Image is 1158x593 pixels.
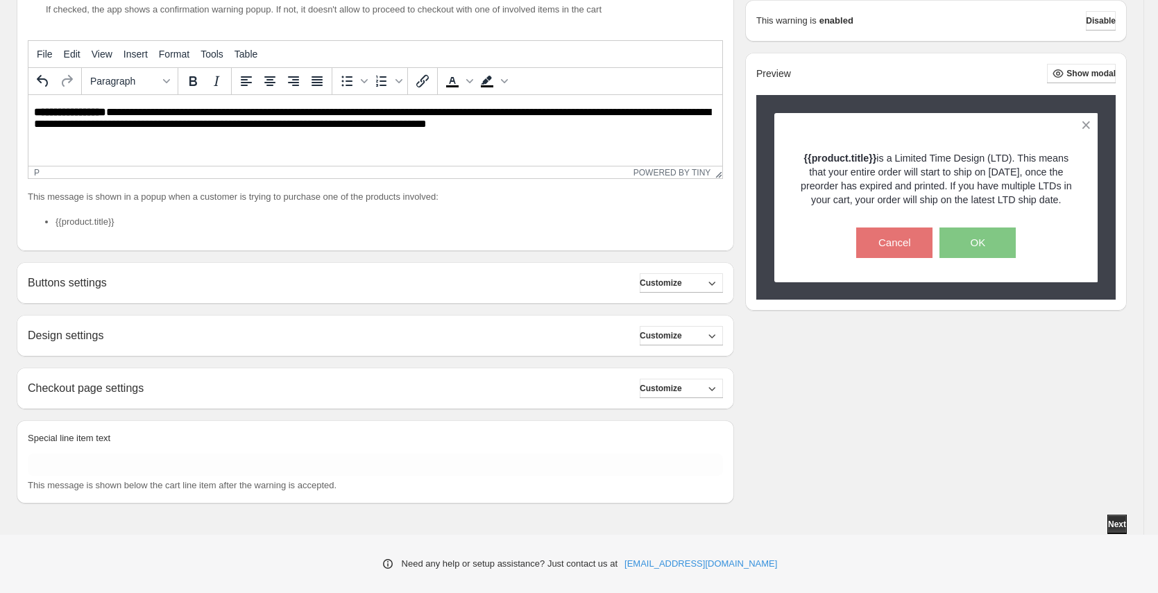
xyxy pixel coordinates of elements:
span: Customize [640,330,682,341]
p: This warning is [756,14,817,28]
span: If checked, the app shows a confirmation warning popup. If not, it doesn't allow to proceed to ch... [46,4,602,15]
p: is a Limited Time Design (LTD). This means that your entire order will start to ship on [DATE], o... [799,151,1074,207]
button: Align center [258,69,282,93]
span: This message is shown below the cart line item after the warning is accepted. [28,480,337,490]
span: Customize [640,383,682,394]
button: Next [1107,515,1127,534]
button: Insert/edit link [411,69,434,93]
span: Next [1108,519,1126,530]
h2: Buttons settings [28,276,107,289]
button: Italic [205,69,228,93]
button: Show modal [1047,64,1116,83]
a: Powered by Tiny [633,168,711,178]
button: Align left [235,69,258,93]
button: Disable [1086,11,1116,31]
span: Format [159,49,189,60]
a: [EMAIL_ADDRESS][DOMAIN_NAME] [624,557,777,571]
strong: enabled [819,14,853,28]
button: Cancel [856,227,933,258]
button: Customize [640,379,723,398]
div: Bullet list [335,69,370,93]
div: Resize [710,166,722,178]
span: File [37,49,53,60]
span: Insert [124,49,148,60]
span: Customize [640,277,682,289]
h2: Preview [756,68,791,80]
iframe: Rich Text Area [28,95,722,166]
span: Disable [1086,15,1116,26]
button: Redo [55,69,78,93]
button: Formats [85,69,175,93]
strong: {{product.title}} [804,153,877,164]
span: Edit [64,49,80,60]
div: p [34,168,40,178]
button: Align right [282,69,305,93]
button: Justify [305,69,329,93]
span: Paragraph [90,76,158,87]
button: Customize [640,326,723,345]
button: OK [939,227,1016,258]
div: Background color [475,69,510,93]
div: Numbered list [370,69,405,93]
h2: Design settings [28,329,103,342]
button: Bold [181,69,205,93]
span: Special line item text [28,433,110,443]
p: This message is shown in a popup when a customer is trying to purchase one of the products involved: [28,190,723,204]
span: Show modal [1066,68,1116,79]
span: Table [235,49,257,60]
span: Tools [201,49,223,60]
button: Customize [640,273,723,293]
li: {{product.title}} [56,215,723,229]
button: Undo [31,69,55,93]
h2: Checkout page settings [28,381,144,395]
span: View [92,49,112,60]
div: Text color [441,69,475,93]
